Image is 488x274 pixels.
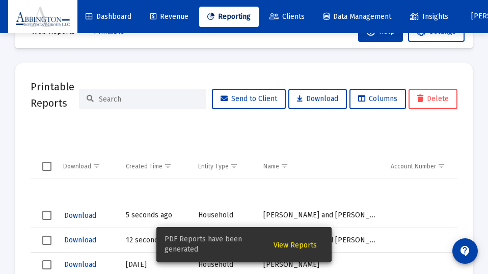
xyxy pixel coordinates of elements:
button: Send to Client [212,89,286,109]
button: Download [63,208,97,223]
button: Download [63,233,97,247]
div: Account Number [391,162,436,170]
span: Show filter options for column 'Entity Type' [230,162,238,170]
td: 12 seconds ago [119,228,191,253]
td: 5 seconds ago [119,204,191,228]
span: Data Management [323,12,391,21]
span: Download [64,260,96,269]
button: Download [288,89,347,109]
div: Select row [42,236,51,245]
div: Select all [42,162,51,171]
img: Dashboard [16,7,70,27]
div: Name [263,162,279,170]
a: Reporting [199,7,259,27]
a: Revenue [142,7,197,27]
td: Column Name [256,154,384,179]
span: Delete [417,94,449,103]
div: Select row [42,260,51,269]
a: Dashboard [77,7,140,27]
button: Columns [349,89,406,109]
span: Show filter options for column 'Account Number' [438,162,445,170]
span: Show filter options for column 'Name' [281,162,288,170]
td: Column Account Number [384,154,467,179]
td: Column Entity Type [191,154,257,179]
span: Send to Client [221,94,277,103]
span: Reporting [207,12,251,21]
span: Help [366,27,395,36]
div: Select row [42,211,51,220]
div: Created Time [126,162,162,170]
a: Data Management [315,7,399,27]
td: [PERSON_NAME] and [PERSON_NAME] [256,204,384,228]
span: Revenue [150,12,188,21]
span: Columns [358,94,397,103]
span: Show filter options for column 'Created Time' [164,162,172,170]
a: Clients [261,7,313,27]
span: Clients [269,12,305,21]
input: Search [99,95,199,104]
span: Download [64,211,96,220]
mat-icon: contact_support [459,245,471,257]
td: Household [191,204,257,228]
span: Show filter options for column 'Download' [93,162,100,170]
span: Download [64,236,96,244]
h2: Printable Reports [31,79,79,111]
span: View Reports [274,241,317,250]
div: Download [63,162,91,170]
a: Insights [402,7,456,27]
td: Column Created Time [119,154,191,179]
td: Column Download [56,154,119,179]
span: Insights [410,12,448,21]
div: Entity Type [198,162,229,170]
span: Download [297,94,338,103]
span: Dashboard [86,12,131,21]
button: Delete [409,89,457,109]
button: Download [63,257,97,272]
span: PDF Reports have been generated [165,234,261,255]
